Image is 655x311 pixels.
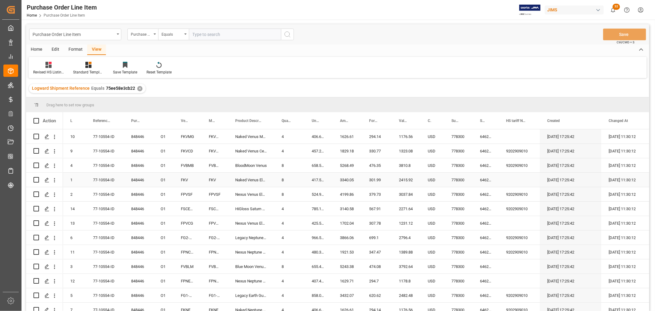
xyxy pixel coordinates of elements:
div: 778300 [444,144,473,158]
div: 77-10554-ID [86,259,124,274]
div: Naked Venus Cedar MahogElectro [228,144,274,158]
span: Purchase Order Number [131,119,140,123]
div: 4 [274,245,304,259]
div: 778300 [444,274,473,288]
span: Drag here to set row groups [46,103,94,107]
div: FSCEHG3 [173,202,201,216]
div: FPNE-CK [201,274,228,288]
div: Press SPACE to select this row. [26,259,63,274]
div: Naked Venus Mahogany [228,129,274,144]
div: 77-10554-ID [86,144,124,158]
div: 646242 [473,173,499,187]
span: Foreign Unit Cost [369,119,379,123]
div: Revised HS Listing [GEOGRAPHIC_DATA] [33,69,64,75]
div: Press SPACE to select this row. [26,144,63,158]
button: JIMS [545,4,606,16]
div: JIMS [545,6,604,14]
div: Edit [47,45,64,55]
div: FG1-HCE [201,288,228,302]
div: 1178.8 [392,274,420,288]
div: BloodMoon Venus [228,158,274,172]
div: 848446 [124,274,153,288]
div: 3792.64 [392,259,420,274]
div: Purchase Order Line Item [33,30,115,38]
div: 10 [63,129,86,144]
div: FVBMB [201,158,228,172]
div: 407.4272 [304,274,333,288]
span: Line Number [70,119,73,123]
div: Naked Venus Elec. Cut [228,173,274,187]
div: 778300 [444,216,473,230]
div: 646242 [473,245,499,259]
div: 3 [63,259,86,274]
div: 646242 [473,216,499,230]
div: USD [420,173,444,187]
div: FKV [173,173,201,187]
div: 4 [274,216,304,230]
div: 1176.56 [392,129,420,144]
div: 655.4227 [304,259,333,274]
div: 4 [274,274,304,288]
div: 9202909010 [499,230,540,245]
div: 8 [274,259,304,274]
div: 524.9824 [304,187,333,201]
div: O1 [153,202,173,216]
div: 4 [63,158,86,172]
div: [DATE] 17:25:42 [540,245,601,259]
div: 12 [63,274,86,288]
div: O1 [153,259,173,274]
div: 5243.38 [333,259,362,274]
div: 457.2945 [304,144,333,158]
div: USD [420,158,444,172]
div: Press SPACE to select this row. [26,230,63,245]
div: FPNCECF [173,245,201,259]
div: FKVCD [201,144,228,158]
div: 77-10554-ID [86,216,124,230]
div: 620.62 [362,288,392,302]
div: 417.5057 [304,173,333,187]
div: USD [420,274,444,288]
div: 2482.48 [392,288,420,302]
div: 1323.08 [392,144,420,158]
div: USD [420,259,444,274]
div: Press SPACE to select this row. [26,288,63,303]
div: 646242 [473,202,499,216]
div: Press SPACE to select this row. [26,129,63,144]
div: O1 [153,288,173,302]
div: 77-10554-ID [86,129,124,144]
div: 77-10554-ID [86,288,124,302]
div: 785.1441 [304,202,333,216]
div: [DATE] 17:25:42 [540,158,601,172]
div: FKVCD [173,144,201,158]
div: 858.0165 [304,288,333,302]
div: 9202909010 [499,144,540,158]
div: [DATE] 17:25:42 [540,187,601,201]
div: 4 [274,230,304,245]
div: 1629.71 [333,274,362,288]
div: Nexus Neptune Acou Gtr Elec/Ac [228,245,274,259]
div: 3866.06 [333,230,362,245]
div: O1 [153,230,173,245]
span: Product Description [235,119,261,123]
div: 646242 [473,144,499,158]
span: Equals [91,86,104,91]
span: Reference 2 Vendor [93,119,111,123]
span: Logward Shipment Reference [32,86,90,91]
div: Format [64,45,87,55]
div: FPNCECF [201,245,228,259]
div: 77-10554-ID [86,274,124,288]
div: Press SPACE to select this row. [26,216,63,230]
div: O1 [153,158,173,172]
div: USD [420,216,444,230]
div: 778300 [444,202,473,216]
div: 4 [274,288,304,302]
div: FPVCG [201,216,228,230]
div: 3340.05 [333,173,362,187]
div: Blue Moon Venus Electro [228,259,274,274]
div: USD [420,288,444,302]
div: 848446 [124,187,153,201]
div: USD [420,202,444,216]
div: 3140.58 [333,202,362,216]
div: 567.91 [362,202,392,216]
div: Standard Templates [73,69,104,75]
